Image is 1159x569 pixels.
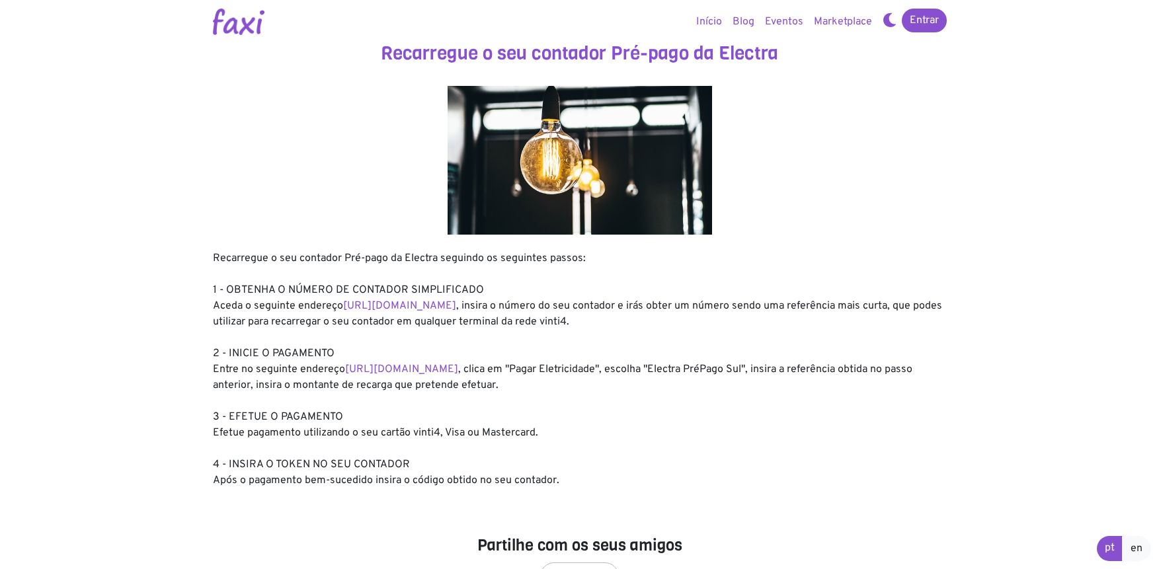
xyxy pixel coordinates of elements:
[343,299,456,313] a: [URL][DOMAIN_NAME]
[213,536,947,555] h4: Partilhe com os seus amigos
[691,9,727,35] a: Início
[760,9,809,35] a: Eventos
[1122,536,1151,561] a: en
[809,9,877,35] a: Marketplace
[902,9,947,32] a: Entrar
[1097,536,1123,561] a: pt
[448,86,712,235] img: energy.jpg
[345,363,458,376] a: [URL][DOMAIN_NAME]
[213,42,947,65] h3: Recarregue o seu contador Pré-pago da Electra
[727,9,760,35] a: Blog
[213,250,947,488] div: Recarregue o seu contador Pré-pago da Electra seguindo os seguintes passos: 1 - OBTENHA O NÚMERO ...
[213,9,264,35] img: Logotipo Faxi Online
